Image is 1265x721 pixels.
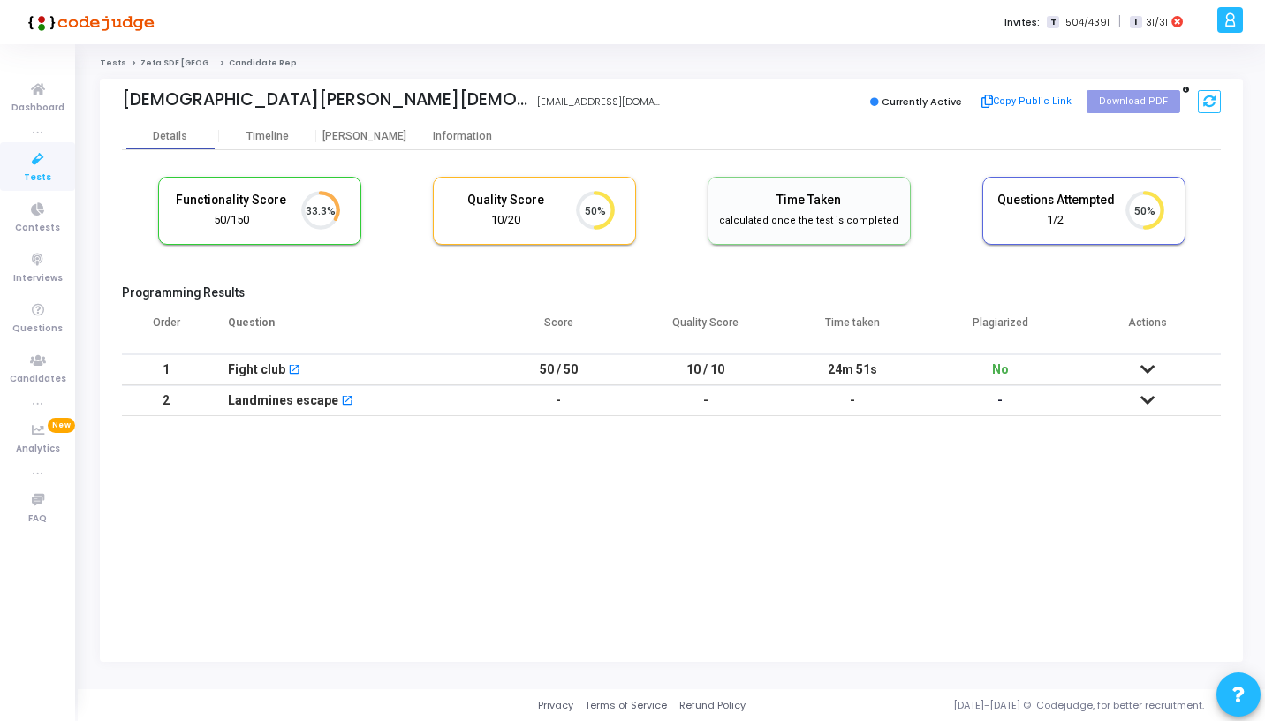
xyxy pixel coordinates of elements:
label: Invites: [1004,15,1040,30]
span: Candidate Report [229,57,310,68]
th: Score [485,305,632,354]
a: Privacy [538,698,573,713]
span: No [992,362,1009,376]
button: Copy Public Link [976,88,1078,115]
span: FAQ [28,512,47,527]
span: - [997,393,1003,407]
th: Question [210,305,485,354]
mat-icon: open_in_new [288,365,300,377]
td: - [779,385,927,416]
div: 1/2 [996,212,1115,229]
span: 31/31 [1146,15,1168,30]
span: Currently Active [882,95,962,109]
div: [DEMOGRAPHIC_DATA][PERSON_NAME][DEMOGRAPHIC_DATA] [122,89,528,110]
div: Information [413,130,511,143]
span: T [1047,16,1058,29]
h5: Questions Attempted [996,193,1115,208]
div: Landmines escape [228,386,338,415]
th: Order [122,305,210,354]
a: Tests [100,57,126,68]
span: Candidates [10,372,66,387]
a: Zeta SDE [GEOGRAPHIC_DATA] Batch 2 [140,57,307,68]
span: Interviews [13,271,63,286]
a: Refund Policy [679,698,746,713]
span: New [48,418,75,433]
h5: Time Taken [716,193,901,208]
span: Questions [12,322,63,337]
div: [PERSON_NAME] [316,130,413,143]
td: - [485,385,632,416]
h5: Quality Score [447,193,565,208]
th: Actions [1073,305,1221,354]
th: Plagiarized [927,305,1074,354]
span: 1504/4391 [1063,15,1110,30]
div: Details [153,130,187,143]
a: Terms of Service [585,698,667,713]
div: Fight club [228,355,285,384]
td: 10 / 10 [632,354,780,385]
td: 1 [122,354,210,385]
span: Tests [24,171,51,186]
div: 10/20 [447,212,565,229]
img: logo [22,4,155,40]
td: 50 / 50 [485,354,632,385]
td: 24m 51s [779,354,927,385]
span: | [1118,12,1121,31]
nav: breadcrumb [100,57,1243,69]
button: Download PDF [1087,90,1180,113]
td: 2 [122,385,210,416]
td: - [632,385,780,416]
span: Analytics [16,442,60,457]
div: 50/150 [172,212,291,229]
span: I [1130,16,1141,29]
span: Contests [15,221,60,236]
h5: Programming Results [122,285,1221,300]
th: Quality Score [632,305,780,354]
th: Time taken [779,305,927,354]
div: [EMAIL_ADDRESS][DOMAIN_NAME] [537,95,663,110]
span: Dashboard [11,101,64,116]
mat-icon: open_in_new [341,396,353,408]
div: Timeline [246,130,289,143]
span: calculated once the test is completed [719,215,898,226]
div: [DATE]-[DATE] © Codejudge, for better recruitment. [746,698,1243,713]
h5: Functionality Score [172,193,291,208]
